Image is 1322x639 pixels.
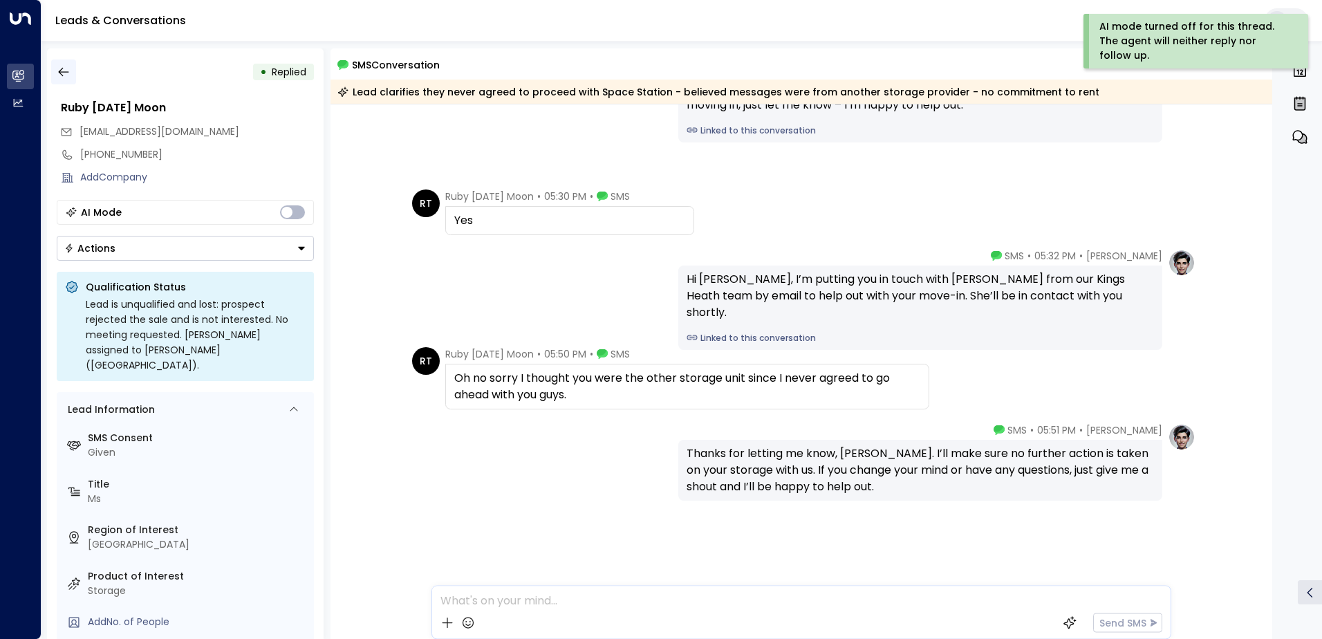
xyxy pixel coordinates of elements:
[61,100,314,116] div: Ruby [DATE] Moon
[63,402,155,417] div: Lead Information
[86,280,306,294] p: Qualification Status
[88,492,308,506] div: Ms
[64,242,115,254] div: Actions
[55,12,186,28] a: Leads & Conversations
[88,431,308,445] label: SMS Consent
[80,170,314,185] div: AddCompany
[272,65,306,79] span: Replied
[412,347,440,375] div: RT
[544,189,586,203] span: 05:30 PM
[687,445,1154,495] div: Thanks for letting me know, [PERSON_NAME]. I’ll make sure no further action is taken on your stor...
[1007,423,1027,437] span: SMS
[1030,423,1034,437] span: •
[537,189,541,203] span: •
[611,189,630,203] span: SMS
[1005,249,1024,263] span: SMS
[1079,249,1083,263] span: •
[88,477,308,492] label: Title
[687,124,1154,137] a: Linked to this conversation
[590,347,593,361] span: •
[454,212,685,229] div: Yes
[80,147,314,162] div: [PHONE_NUMBER]
[1079,423,1083,437] span: •
[1168,249,1195,277] img: profile-logo.png
[80,124,239,139] span: ms.rtm27@gmail.com
[57,236,314,261] button: Actions
[337,85,1099,99] div: Lead clarifies they never agreed to proceed with Space Station - believed messages were from anot...
[412,189,440,217] div: RT
[544,347,586,361] span: 05:50 PM
[1034,249,1076,263] span: 05:32 PM
[1086,423,1162,437] span: [PERSON_NAME]
[81,205,122,219] div: AI Mode
[687,332,1154,344] a: Linked to this conversation
[352,57,440,73] span: SMS Conversation
[1168,423,1195,451] img: profile-logo.png
[88,584,308,598] div: Storage
[88,569,308,584] label: Product of Interest
[260,59,267,84] div: •
[1099,19,1290,63] div: AI mode turned off for this thread. The agent will neither reply nor follow up.
[611,347,630,361] span: SMS
[88,445,308,460] div: Given
[88,615,308,629] div: AddNo. of People
[57,236,314,261] div: Button group with a nested menu
[454,370,920,403] div: Oh no sorry I thought you were the other storage unit since I never agreed to go ahead with you g...
[88,523,308,537] label: Region of Interest
[537,347,541,361] span: •
[1037,423,1076,437] span: 05:51 PM
[1086,249,1162,263] span: [PERSON_NAME]
[1027,249,1031,263] span: •
[86,297,306,373] div: Lead is unqualified and lost: prospect rejected the sale and is not interested. No meeting reques...
[88,537,308,552] div: [GEOGRAPHIC_DATA]
[445,189,534,203] span: Ruby [DATE] Moon
[687,271,1154,321] div: Hi [PERSON_NAME], I’m putting you in touch with [PERSON_NAME] from our Kings Heath team by email ...
[445,347,534,361] span: Ruby [DATE] Moon
[80,124,239,138] span: [EMAIL_ADDRESS][DOMAIN_NAME]
[590,189,593,203] span: •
